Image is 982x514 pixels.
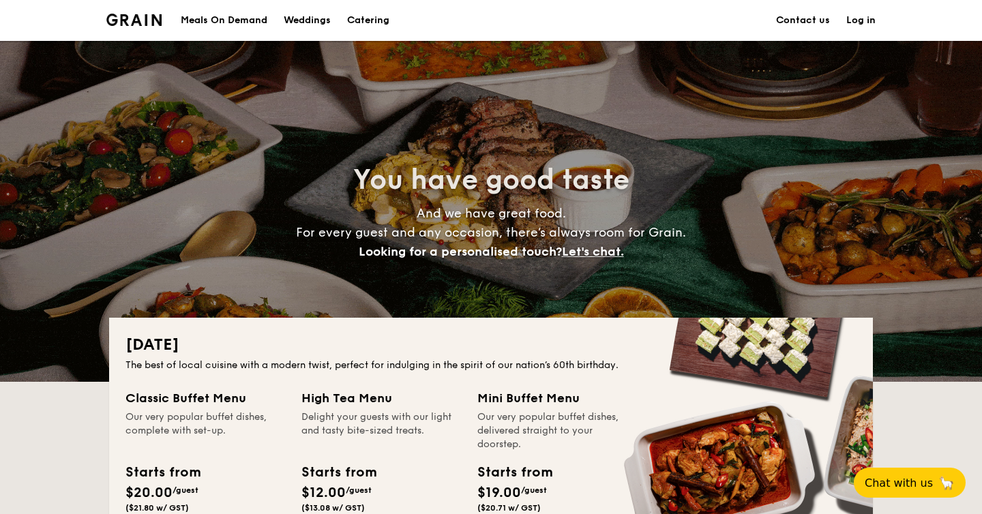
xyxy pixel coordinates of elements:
span: Chat with us [865,477,933,489]
span: $12.00 [301,485,346,501]
span: Let's chat. [562,244,624,259]
div: High Tea Menu [301,389,461,408]
span: $19.00 [477,485,521,501]
div: Starts from [301,462,376,483]
span: And we have great food. For every guest and any occasion, there’s always room for Grain. [296,206,686,259]
span: $20.00 [125,485,173,501]
div: Starts from [125,462,200,483]
div: Classic Buffet Menu [125,389,285,408]
div: Starts from [477,462,552,483]
span: ($21.80 w/ GST) [125,503,189,513]
span: /guest [346,485,372,495]
div: Our very popular buffet dishes, complete with set-up. [125,410,285,451]
span: /guest [173,485,198,495]
div: Our very popular buffet dishes, delivered straight to your doorstep. [477,410,637,451]
img: Grain [106,14,162,26]
span: Looking for a personalised touch? [359,244,562,259]
span: ($13.08 w/ GST) [301,503,365,513]
div: Mini Buffet Menu [477,389,637,408]
span: /guest [521,485,547,495]
button: Chat with us🦙 [854,468,966,498]
div: Delight your guests with our light and tasty bite-sized treats. [301,410,461,451]
span: You have good taste [353,164,629,196]
span: 🦙 [938,475,955,491]
span: ($20.71 w/ GST) [477,503,541,513]
h2: [DATE] [125,334,857,356]
a: Logotype [106,14,162,26]
div: The best of local cuisine with a modern twist, perfect for indulging in the spirit of our nation’... [125,359,857,372]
